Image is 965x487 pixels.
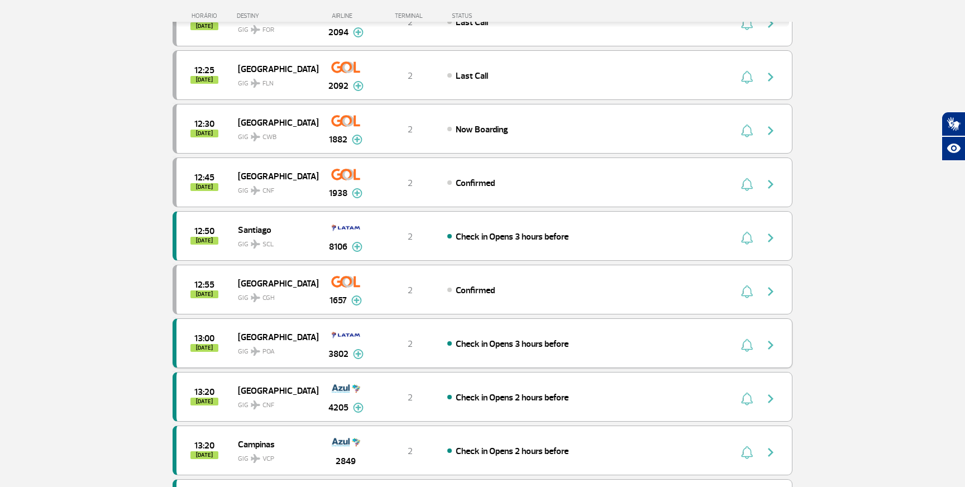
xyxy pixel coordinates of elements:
img: mais-info-painel-voo.svg [352,242,362,252]
span: GIG [238,448,309,464]
span: 2092 [328,79,348,93]
span: 2025-09-29 12:25:00 [194,66,214,74]
img: sino-painel-voo.svg [741,124,753,137]
img: seta-direita-painel-voo.svg [764,124,777,137]
span: 8106 [329,240,347,254]
span: [DATE] [190,76,218,84]
img: sino-painel-voo.svg [741,338,753,352]
img: destiny_airplane.svg [251,79,260,88]
img: seta-direita-painel-voo.svg [764,285,777,298]
span: 2025-09-29 12:30:00 [194,120,214,128]
span: GIG [238,73,309,89]
img: mais-info-painel-voo.svg [351,295,362,305]
span: 2 [408,231,413,242]
span: GIG [238,233,309,250]
img: seta-direita-painel-voo.svg [764,446,777,459]
span: CNF [262,186,274,196]
img: destiny_airplane.svg [251,132,260,141]
img: destiny_airplane.svg [251,347,260,356]
span: 2094 [328,26,348,39]
span: 2025-09-29 13:20:00 [194,442,214,450]
span: CNF [262,400,274,410]
span: Campinas [238,437,309,451]
span: CGH [262,293,275,303]
div: Plugin de acessibilidade da Hand Talk. [942,112,965,161]
span: 2 [408,70,413,82]
span: [GEOGRAPHIC_DATA] [238,330,309,344]
div: DESTINY [237,12,318,20]
span: 4205 [328,401,348,414]
span: 1938 [329,187,347,200]
span: [DATE] [190,183,218,191]
span: [GEOGRAPHIC_DATA] [238,61,309,76]
div: TERMINAL [374,12,446,20]
div: AIRLINE [318,12,374,20]
button: Abrir tradutor de língua de sinais. [942,112,965,136]
span: 2849 [336,455,356,468]
img: seta-direita-painel-voo.svg [764,392,777,405]
span: CWB [262,132,276,142]
span: 2025-09-29 12:55:00 [194,281,214,289]
span: [DATE] [190,237,218,245]
img: mais-info-painel-voo.svg [352,188,362,198]
img: sino-painel-voo.svg [741,392,753,405]
span: 2 [408,338,413,350]
span: [DATE] [190,451,218,459]
img: destiny_airplane.svg [251,240,260,249]
span: 2 [408,17,413,28]
span: GIG [238,287,309,303]
span: [DATE] [190,344,218,352]
span: Check in Opens 2 hours before [456,392,569,403]
span: 2 [408,178,413,189]
img: mais-info-painel-voo.svg [353,81,364,91]
span: 2025-09-29 12:45:00 [194,174,214,182]
img: sino-painel-voo.svg [741,178,753,191]
span: 2025-09-29 13:20:00 [194,388,214,396]
span: Check in Opens 3 hours before [456,231,569,242]
img: sino-painel-voo.svg [741,285,753,298]
span: 2 [408,285,413,296]
span: [GEOGRAPHIC_DATA] [238,276,309,290]
img: destiny_airplane.svg [251,454,260,463]
span: [GEOGRAPHIC_DATA] [238,383,309,398]
span: 3802 [328,347,348,361]
span: Confirmed [456,285,495,296]
img: destiny_airplane.svg [251,293,260,302]
span: 1657 [329,294,347,307]
span: 2025-09-29 12:50:00 [194,227,214,235]
span: 1882 [329,133,347,146]
span: [DATE] [190,290,218,298]
span: [DATE] [190,130,218,137]
img: destiny_airplane.svg [251,186,260,195]
img: destiny_airplane.svg [251,400,260,409]
span: GIG [238,394,309,410]
img: sino-painel-voo.svg [741,231,753,245]
span: 2025-09-29 13:00:00 [194,335,214,342]
img: seta-direita-painel-voo.svg [764,231,777,245]
img: seta-direita-painel-voo.svg [764,70,777,84]
span: Last Call [456,17,488,28]
span: GIG [238,341,309,357]
img: seta-direita-painel-voo.svg [764,338,777,352]
span: GIG [238,180,309,196]
span: [GEOGRAPHIC_DATA] [238,115,309,130]
span: Check in Opens 2 hours before [456,446,569,457]
span: GIG [238,126,309,142]
img: mais-info-painel-voo.svg [353,27,364,37]
img: sino-painel-voo.svg [741,446,753,459]
span: 2 [408,124,413,135]
button: Abrir recursos assistivos. [942,136,965,161]
span: Confirmed [456,178,495,189]
div: STATUS [446,12,537,20]
span: [DATE] [190,398,218,405]
span: Now Boarding [456,124,508,135]
span: POA [262,347,275,357]
img: mais-info-painel-voo.svg [353,349,364,359]
span: FLN [262,79,274,89]
span: VCP [262,454,274,464]
img: mais-info-painel-voo.svg [353,403,364,413]
span: 2 [408,446,413,457]
img: sino-painel-voo.svg [741,70,753,84]
img: seta-direita-painel-voo.svg [764,178,777,191]
img: destiny_airplane.svg [251,25,260,34]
